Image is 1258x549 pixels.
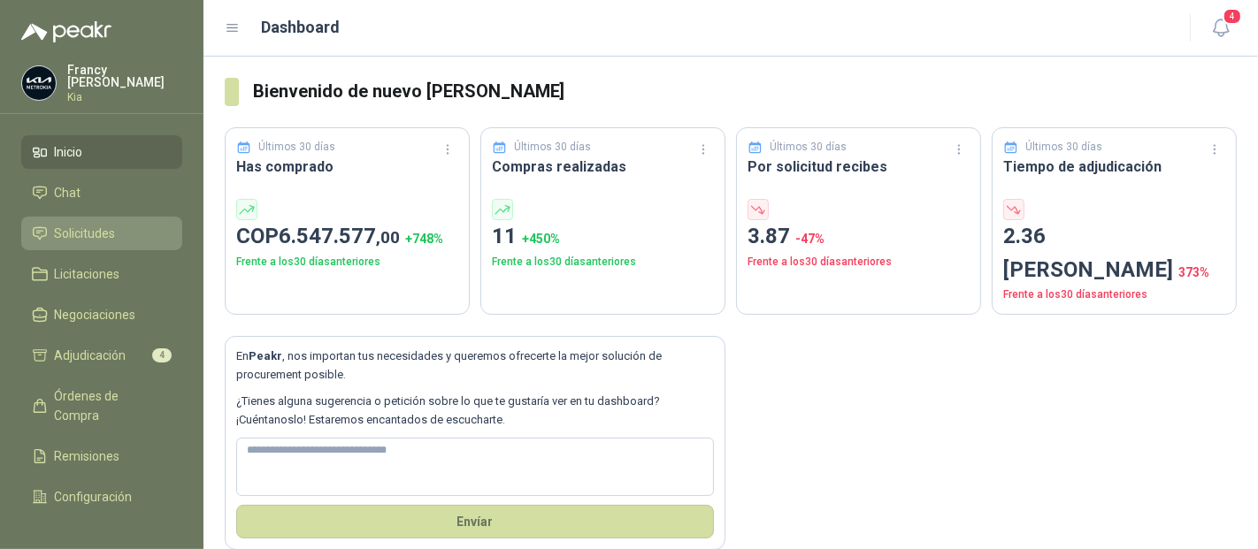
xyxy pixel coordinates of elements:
img: Company Logo [22,66,56,100]
a: Configuración [21,480,182,514]
h1: Dashboard [262,15,341,40]
span: Inicio [55,142,83,162]
p: Frente a los 30 días anteriores [748,254,970,271]
p: Últimos 30 días [771,139,848,156]
span: Remisiones [55,446,120,466]
p: Últimos 30 días [259,139,336,156]
span: 373 % [1178,265,1209,279]
a: Licitaciones [21,257,182,291]
span: Licitaciones [55,264,120,284]
p: ¿Tienes alguna sugerencia o petición sobre lo que te gustaría ver en tu dashboard? ¡Cuéntanoslo! ... [236,393,714,429]
p: COP [236,220,458,254]
img: Logo peakr [21,21,111,42]
span: Órdenes de Compra [55,386,165,425]
a: Órdenes de Compra [21,379,182,432]
span: 6.547.577 [279,224,400,248]
h3: Has comprado [236,156,458,178]
span: ,00 [376,227,400,248]
p: 2.36 [PERSON_NAME] [1003,220,1225,286]
span: + 450 % [522,232,560,246]
a: Inicio [21,135,182,169]
p: Frente a los 30 días anteriores [492,254,714,271]
span: Chat [55,183,81,202]
span: 4 [152,348,172,362]
span: 4 [1223,8,1242,25]
a: Solicitudes [21,217,182,250]
h3: Compras realizadas [492,156,714,178]
a: Chat [21,176,182,210]
p: Kia [67,92,182,103]
span: Solicitudes [55,224,116,243]
span: + 748 % [405,232,443,246]
p: Últimos 30 días [1026,139,1103,156]
p: 3.87 [748,220,970,254]
h3: Bienvenido de nuevo [PERSON_NAME] [253,78,1237,105]
p: 11 [492,220,714,254]
p: Frente a los 30 días anteriores [236,254,458,271]
p: Últimos 30 días [515,139,592,156]
p: Frente a los 30 días anteriores [1003,286,1225,303]
p: Francy [PERSON_NAME] [67,64,182,88]
span: Negociaciones [55,305,136,324]
span: -47 % [795,232,825,246]
span: Configuración [55,487,133,507]
h3: Tiempo de adjudicación [1003,156,1225,178]
button: 4 [1205,12,1237,44]
a: Adjudicación4 [21,339,182,372]
span: Adjudicación [55,346,127,365]
a: Remisiones [21,439,182,473]
button: Envíar [236,505,714,538]
a: Negociaciones [21,298,182,332]
h3: Por solicitud recibes [748,156,970,178]
p: En , nos importan tus necesidades y queremos ofrecerte la mejor solución de procurement posible. [236,347,714,384]
b: Peakr [249,349,282,362]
